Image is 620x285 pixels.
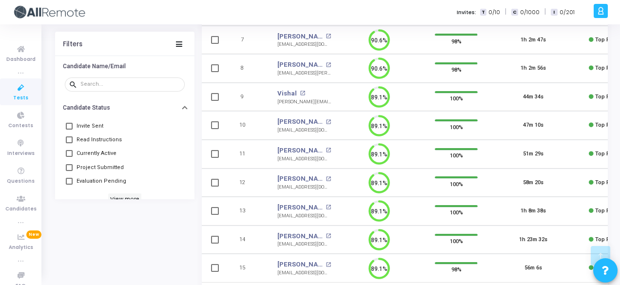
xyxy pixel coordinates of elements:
[560,8,575,17] span: 0/201
[523,179,543,187] div: 58m 20s
[63,63,126,70] h6: Candidate Name/Email
[277,260,323,269] a: [PERSON_NAME]
[226,54,268,83] td: 8
[108,193,142,204] h6: View more
[551,9,557,16] span: I
[521,207,546,215] div: 1h 8m 38s
[277,212,331,220] div: [EMAIL_ADDRESS][DOMAIN_NAME]
[326,262,331,267] mat-icon: open_in_new
[77,134,122,146] span: Read Instructions
[7,177,35,186] span: Questions
[63,40,82,48] div: Filters
[519,236,547,244] div: 1h 23m 32s
[226,26,268,55] td: 7
[277,231,323,241] a: [PERSON_NAME]
[277,269,331,277] div: [EMAIL_ADDRESS][DOMAIN_NAME]
[523,150,543,158] div: 51m 29s
[8,122,33,130] span: Contests
[80,81,181,87] input: Search...
[505,7,506,17] span: |
[277,127,331,134] div: [EMAIL_ADDRESS][DOMAIN_NAME]
[277,41,331,48] div: [EMAIL_ADDRESS][DOMAIN_NAME]
[451,36,462,46] span: 98%
[7,150,35,158] span: Interviews
[226,140,268,169] td: 11
[450,94,463,103] span: 100%
[77,162,124,173] span: Project Submitted
[226,197,268,226] td: 13
[77,120,103,132] span: Invite Sent
[277,60,323,70] a: [PERSON_NAME]
[26,230,41,239] span: New
[55,100,194,115] button: Candidate Status
[488,8,500,17] span: 0/10
[326,148,331,153] mat-icon: open_in_new
[480,9,486,16] span: T
[450,236,463,246] span: 100%
[326,119,331,125] mat-icon: open_in_new
[523,121,543,130] div: 47m 10s
[277,174,323,184] a: [PERSON_NAME]
[6,56,36,64] span: Dashboard
[77,175,126,187] span: Evaluation Pending
[521,64,546,73] div: 1h 2m 56s
[450,179,463,189] span: 100%
[277,241,331,248] div: [EMAIL_ADDRESS][DOMAIN_NAME]
[511,9,518,16] span: C
[326,34,331,39] mat-icon: open_in_new
[9,244,33,252] span: Analytics
[451,265,462,274] span: 98%
[277,70,331,77] div: [EMAIL_ADDRESS][PERSON_NAME][DOMAIN_NAME]
[277,155,331,163] div: [EMAIL_ADDRESS][DOMAIN_NAME]
[77,148,116,159] span: Currently Active
[326,62,331,68] mat-icon: open_in_new
[457,8,476,17] label: Invites:
[277,146,323,155] a: [PERSON_NAME]
[450,151,463,160] span: 100%
[450,208,463,217] span: 100%
[277,98,331,106] div: [PERSON_NAME][EMAIL_ADDRESS][DOMAIN_NAME]
[226,83,268,112] td: 9
[226,169,268,197] td: 12
[326,176,331,182] mat-icon: open_in_new
[450,122,463,132] span: 100%
[277,117,323,127] a: [PERSON_NAME]
[544,7,546,17] span: |
[326,205,331,210] mat-icon: open_in_new
[12,2,85,22] img: logo
[277,203,323,212] a: [PERSON_NAME]
[277,184,331,191] div: [EMAIL_ADDRESS][DOMAIN_NAME]
[520,8,540,17] span: 0/1000
[326,233,331,239] mat-icon: open_in_new
[55,59,194,74] button: Candidate Name/Email
[521,36,546,44] div: 1h 2m 47s
[69,80,80,89] mat-icon: search
[226,111,268,140] td: 10
[5,205,37,213] span: Candidates
[451,65,462,75] span: 98%
[524,264,542,272] div: 56m 6s
[13,94,28,102] span: Tests
[523,93,543,101] div: 44m 34s
[300,91,305,96] mat-icon: open_in_new
[226,226,268,254] td: 14
[277,89,297,98] a: Vishal
[226,254,268,283] td: 15
[63,104,110,112] h6: Candidate Status
[277,32,323,41] a: [PERSON_NAME]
